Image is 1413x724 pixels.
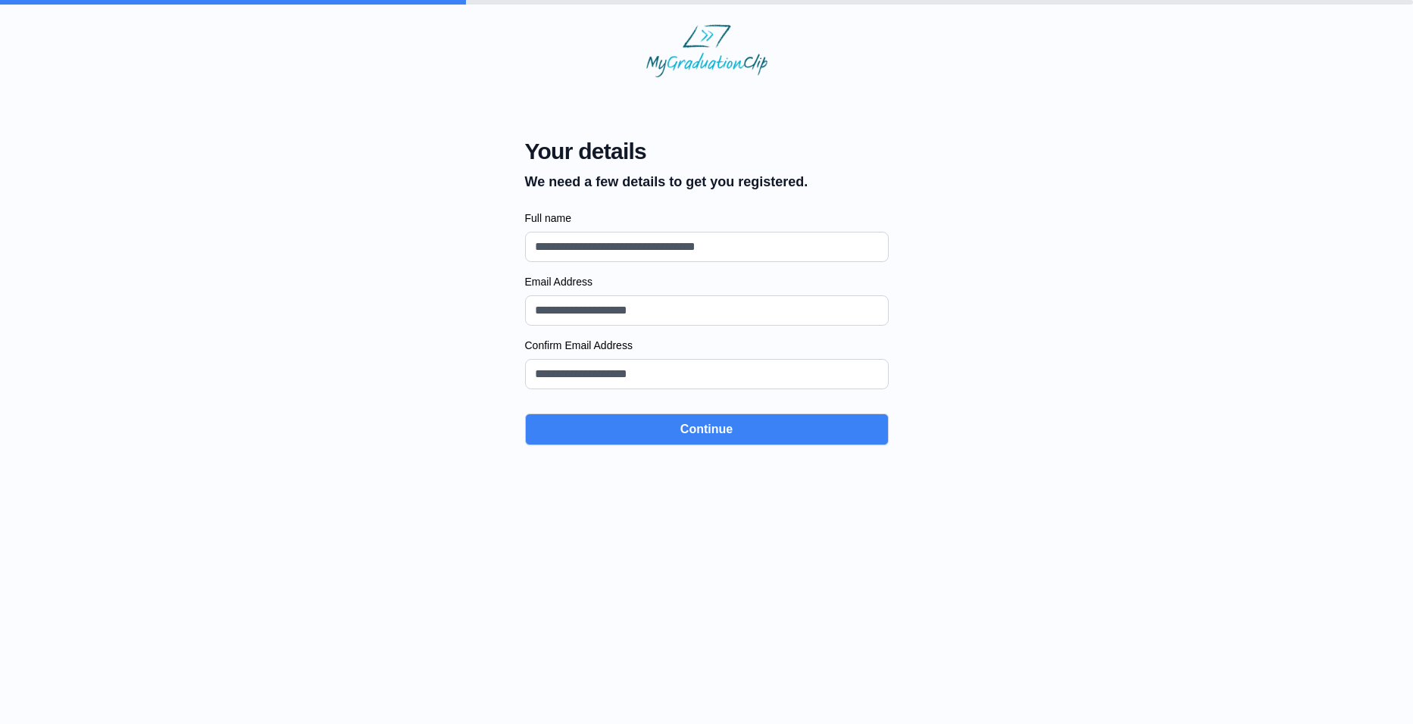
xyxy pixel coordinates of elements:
label: Email Address [525,274,889,289]
span: Your details [525,138,808,165]
label: Confirm Email Address [525,338,889,353]
label: Full name [525,211,889,226]
img: MyGraduationClip [646,24,767,77]
button: Continue [525,413,889,445]
p: We need a few details to get you registered. [525,171,808,192]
